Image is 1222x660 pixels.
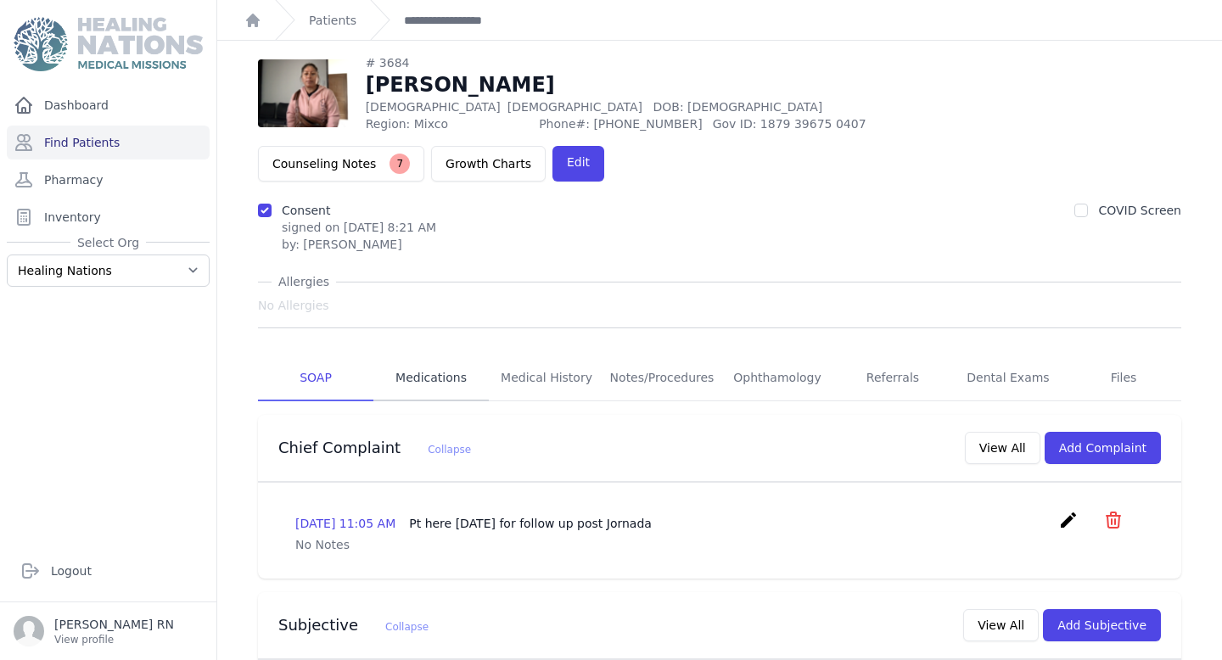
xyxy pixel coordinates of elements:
[295,536,1144,553] p: No Notes
[965,432,1040,464] button: View All
[431,146,546,182] a: Growth Charts
[409,517,652,530] span: Pt here [DATE] for follow up post Jornada
[54,633,174,646] p: View profile
[14,616,203,646] a: [PERSON_NAME] RN View profile
[373,355,489,401] a: Medications
[258,59,349,127] img: hzQAAAAldEVYdGRhdGU6bW9kaWZ5ADIwMjUtMDYtMTJUMTQ6MjI6MDIrMDA6MDA9Ij+IAAAAAElFTkSuQmCC
[14,17,202,71] img: Medical Missions EMR
[366,98,886,115] p: [DEMOGRAPHIC_DATA]
[653,100,822,114] span: DOB: [DEMOGRAPHIC_DATA]
[7,88,210,122] a: Dashboard
[489,355,604,401] a: Medical History
[7,200,210,234] a: Inventory
[539,115,702,132] span: Phone#: [PHONE_NUMBER]
[272,273,336,290] span: Allergies
[1066,355,1181,401] a: Files
[278,438,471,458] h3: Chief Complaint
[282,204,330,217] label: Consent
[385,621,429,633] span: Collapse
[552,146,604,182] a: Edit
[7,126,210,159] a: Find Patients
[295,515,652,532] p: [DATE] 11:05 AM
[428,444,471,456] span: Collapse
[1045,432,1161,464] button: Add Complaint
[258,355,1181,401] nav: Tabs
[720,355,835,401] a: Ophthamology
[258,146,424,182] button: Counseling Notes7
[366,115,529,132] span: Region: Mixco
[507,100,642,114] span: [DEMOGRAPHIC_DATA]
[1043,609,1161,641] button: Add Subjective
[950,355,1066,401] a: Dental Exams
[278,615,429,635] h3: Subjective
[366,54,886,71] div: # 3684
[835,355,950,401] a: Referrals
[366,71,886,98] h1: [PERSON_NAME]
[713,115,886,132] span: Gov ID: 1879 39675 0407
[70,234,146,251] span: Select Org
[1098,204,1181,217] label: COVID Screen
[963,609,1039,641] button: View All
[282,236,436,253] div: by: [PERSON_NAME]
[1058,510,1079,530] i: create
[258,355,373,401] a: SOAP
[309,12,356,29] a: Patients
[7,163,210,197] a: Pharmacy
[282,219,436,236] p: signed on [DATE] 8:21 AM
[1058,517,1083,534] a: create
[604,355,720,401] a: Notes/Procedures
[258,297,329,314] span: No Allergies
[14,554,203,588] a: Logout
[390,154,410,174] span: 7
[54,616,174,633] p: [PERSON_NAME] RN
